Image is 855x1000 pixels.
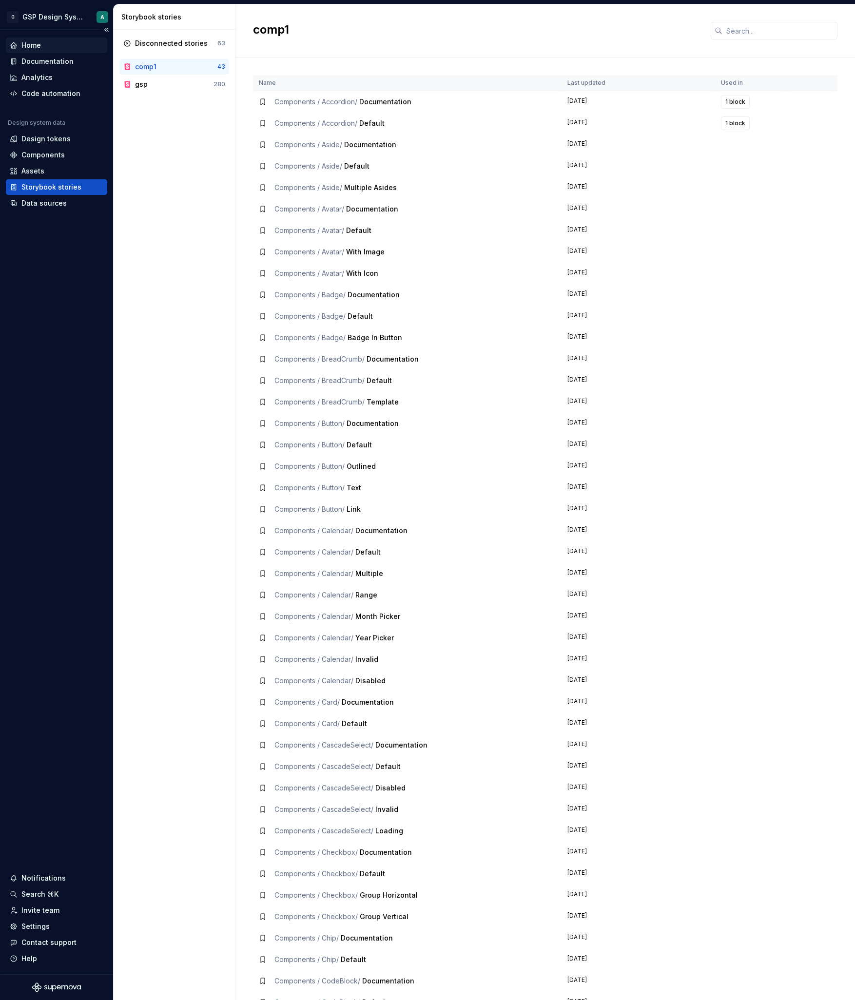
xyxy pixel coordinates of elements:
span: Components / Badge / [274,290,346,299]
a: Assets [6,163,107,179]
span: Documentation [359,97,411,106]
input: Search... [722,22,837,39]
div: gsp [135,79,148,89]
span: Components / Aside / [274,183,342,192]
span: Components / Checkbox / [274,869,358,878]
div: Data sources [21,198,67,208]
td: [DATE] [562,627,715,649]
span: Multiple [355,569,383,577]
td: [DATE] [562,456,715,477]
span: Components / Avatar / [274,248,344,256]
span: Documentation [346,205,398,213]
td: [DATE] [562,499,715,520]
td: [DATE] [562,391,715,413]
span: Components / BreadCrumb / [274,355,365,363]
td: [DATE] [562,606,715,627]
div: Search ⌘K [21,889,58,899]
span: Documentation [347,419,399,427]
td: [DATE] [562,91,715,113]
a: gsp280 [119,77,229,92]
span: Components / Checkbox / [274,912,358,921]
span: Default [375,762,401,770]
span: Default [359,119,385,127]
td: [DATE] [562,113,715,134]
td: [DATE] [562,327,715,348]
div: Contact support [21,938,77,947]
span: Components / Card / [274,698,340,706]
div: G [7,11,19,23]
a: Documentation [6,54,107,69]
span: Disabled [355,676,386,685]
button: Notifications [6,870,107,886]
span: Documentation [348,290,400,299]
td: [DATE] [562,563,715,584]
a: Settings [6,919,107,934]
td: [DATE] [562,220,715,241]
span: Components / Chip / [274,955,339,963]
td: [DATE] [562,713,715,734]
span: Badge In Button [348,333,402,342]
td: [DATE] [562,284,715,306]
span: Components / CascadeSelect / [274,805,373,813]
span: Documentation [341,934,393,942]
a: Design tokens [6,131,107,147]
td: [DATE] [562,777,715,799]
td: [DATE] [562,927,715,949]
td: [DATE] [562,885,715,906]
span: Multiple Asides [344,183,397,192]
a: Data sources [6,195,107,211]
span: Loading [375,827,403,835]
span: Components / Avatar / [274,205,344,213]
button: GGSP Design SystemA [2,6,111,27]
button: Search ⌘K [6,886,107,902]
span: Components / Calendar / [274,676,353,685]
span: Components / BreadCrumb / [274,398,365,406]
span: Documentation [362,977,414,985]
td: [DATE] [562,842,715,863]
td: [DATE] [562,520,715,541]
span: Documentation [342,698,394,706]
svg: Supernova Logo [32,982,81,992]
span: Default [360,869,385,878]
a: comp143 [119,59,229,75]
a: Invite team [6,903,107,918]
td: [DATE] [562,649,715,670]
div: Design tokens [21,134,71,144]
div: comp1 [135,62,156,72]
span: Components / Aside / [274,162,342,170]
div: Notifications [21,873,66,883]
button: 1 block [721,116,750,130]
td: [DATE] [562,863,715,885]
span: Group Vertical [360,912,408,921]
td: [DATE] [562,155,715,177]
span: Default [367,376,392,385]
td: [DATE] [562,799,715,820]
span: Components / Calendar / [274,634,353,642]
span: Components / Calendar / [274,548,353,556]
span: Link [347,505,361,513]
td: [DATE] [562,348,715,370]
span: Components / Accordion / [274,119,357,127]
span: Default [355,548,381,556]
span: With Icon [346,269,378,277]
span: Components / Badge / [274,312,346,320]
div: 63 [217,39,225,47]
button: Collapse sidebar [99,23,113,37]
td: [DATE] [562,906,715,927]
a: Code automation [6,86,107,101]
span: With Image [346,248,385,256]
div: Components [21,150,65,160]
td: [DATE] [562,370,715,391]
span: Invalid [375,805,398,813]
a: Disconnected stories63 [119,36,229,51]
span: Components / CodeBlock / [274,977,360,985]
span: Range [355,591,377,599]
button: Help [6,951,107,966]
h2: comp1 [253,22,699,38]
span: Components / Button / [274,419,345,427]
td: [DATE] [562,198,715,220]
span: Components / Avatar / [274,269,344,277]
td: [DATE] [562,134,715,155]
div: Home [21,40,41,50]
span: Components / Badge / [274,333,346,342]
